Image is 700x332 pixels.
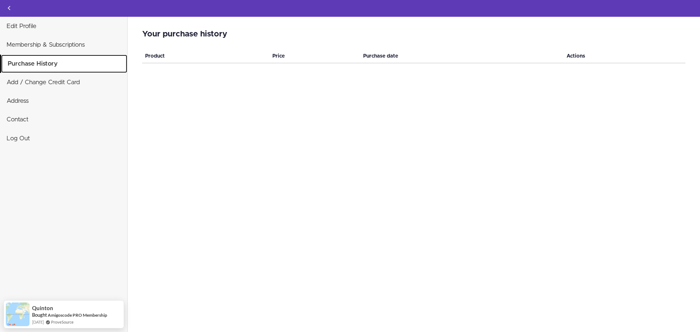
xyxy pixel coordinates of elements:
[32,312,47,318] span: Bought
[32,319,44,325] span: [DATE]
[142,50,269,63] th: Product
[32,305,53,311] span: Quinton
[51,319,74,325] a: ProveSource
[48,312,107,318] a: Amigoscode PRO Membership
[6,302,30,326] img: provesource social proof notification image
[5,4,13,12] svg: Back to courses
[269,50,360,63] th: Price
[142,30,685,39] h2: Your purchase history
[564,50,685,63] th: Actions
[1,55,127,73] a: Purchase History
[360,50,564,63] th: Purchase date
